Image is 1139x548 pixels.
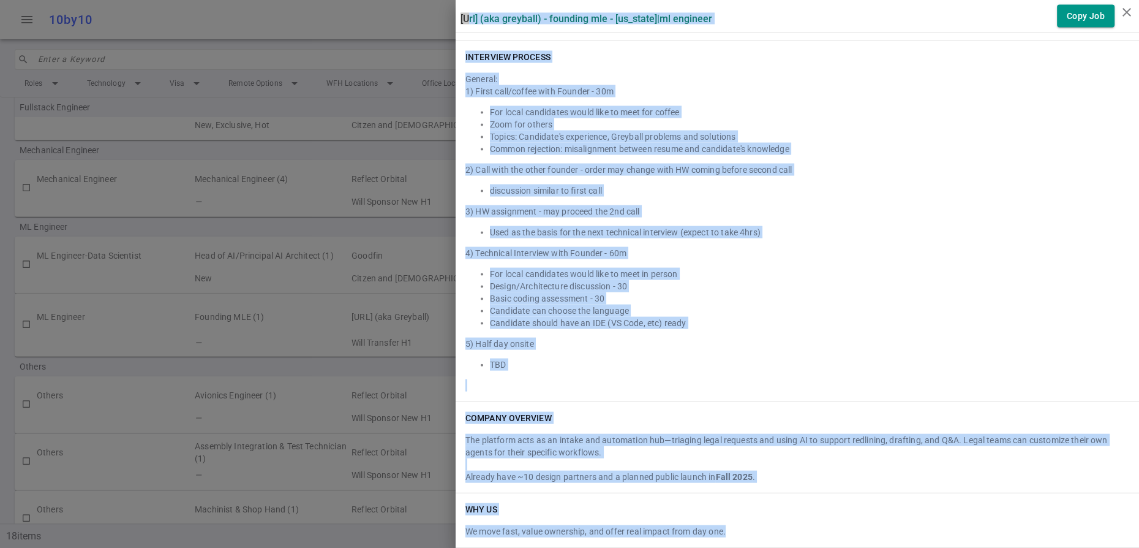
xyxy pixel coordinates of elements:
li: Design/Architecture discussion - 30 [490,280,1129,292]
i: close [1119,5,1134,20]
div: 3) HW assignment - may proceed the 2nd call [465,205,1129,218]
strong: Fall 2025 [715,472,752,482]
div: We move fast, value ownership, and offer real impact from day one. [465,525,1129,538]
div: 5) Half day onsite [465,338,1129,350]
h6: WHY US [465,503,497,516]
div: General: [465,68,1129,392]
li: Used as the basis for the next technical interview (expect to take 4hrs) [490,226,1129,238]
li: Zoom for others [490,118,1129,131]
li: Candidate can choose the language [490,305,1129,317]
h6: INTERVIEW PROCESS [465,51,551,63]
div: 4) Technical Interview with Founder - 60m [465,247,1129,259]
div: 1) First call/coffee with Founder - 30m [465,85,1129,97]
li: Topics: Candidate's experience, Greyball problems and solutions [490,131,1129,143]
li: For local candidates would like to meet for coffee [490,106,1129,118]
button: Copy Job [1057,5,1115,28]
div: The platform acts as an intake and automation hub—triaging legal requests and using AI to support... [465,434,1129,459]
div: Already have ~10 design partners and a planned public launch in . [465,471,1129,483]
li: Candidate should have an IDE (VS Code, etc) ready [490,317,1129,329]
li: Common rejection: misalignment between resume and candidate's knowledge [490,143,1129,155]
li: For local candidates would like to meet in person [490,268,1129,280]
li: TBD [490,359,1129,371]
label: [URL] (aka Greyball) - Founding MLE - [US_STATE] | ML Engineer [460,13,712,25]
h6: COMPANY OVERVIEW [465,412,552,424]
li: Basic coding assessment - 30 [490,292,1129,305]
div: 2) Call with the other founder - order may change with HW coming before second call [465,164,1129,176]
li: discussion similar to first call [490,185,1129,197]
